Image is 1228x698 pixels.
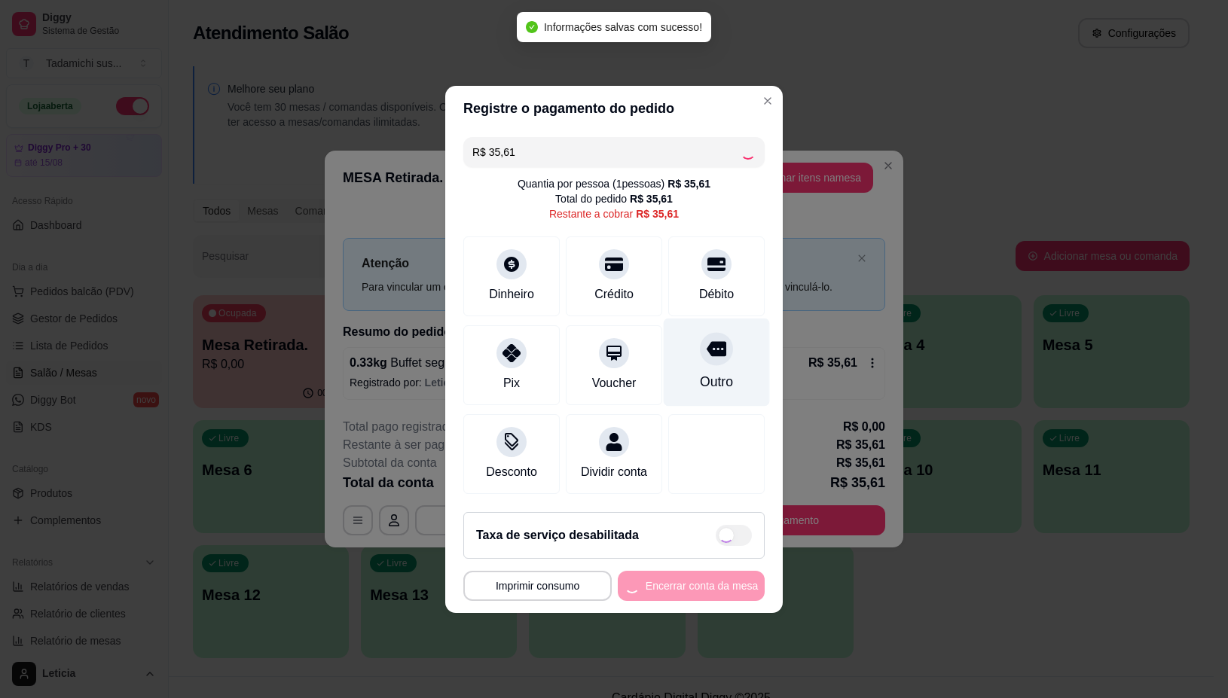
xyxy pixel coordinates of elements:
div: Dividir conta [581,463,647,481]
div: R$ 35,61 [667,176,710,191]
div: Pix [503,374,520,392]
div: Crédito [594,285,634,303]
div: Débito [699,285,734,303]
div: Restante a cobrar [549,206,679,221]
h2: Taxa de serviço desabilitada [476,526,639,544]
div: Total do pedido [555,191,673,206]
header: Registre o pagamento do pedido [445,86,783,131]
input: Ex.: hambúrguer de cordeiro [472,137,741,167]
div: Quantia por pessoa ( 1 pessoas) [518,176,710,191]
button: Imprimir consumo [463,571,612,601]
div: Dinheiro [489,285,534,303]
div: R$ 35,61 [630,191,673,206]
div: Loading [741,145,756,160]
div: R$ 35,61 [636,206,679,221]
div: Voucher [592,374,637,392]
div: Desconto [486,463,537,481]
div: Outro [700,372,733,392]
span: Informações salvas com sucesso! [544,21,702,33]
span: check-circle [526,21,538,33]
button: Close [756,89,780,113]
